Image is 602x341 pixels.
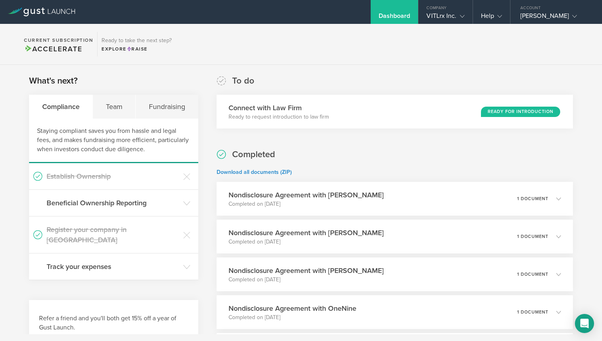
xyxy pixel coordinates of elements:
[229,190,384,200] h3: Nondisclosure Agreement with [PERSON_NAME]
[29,75,78,87] h2: What's next?
[229,314,356,322] p: Completed on [DATE]
[47,261,179,272] h3: Track your expenses
[102,45,172,53] div: Explore
[47,224,179,245] h3: Register your company in [GEOGRAPHIC_DATA]
[575,314,594,333] div: Open Intercom Messenger
[97,32,176,57] div: Ready to take the next step?ExploreRaise
[217,169,292,175] a: Download all documents (ZIP)
[426,12,464,24] div: VITLrx Inc.
[229,200,384,208] p: Completed on [DATE]
[481,12,502,24] div: Help
[229,276,384,284] p: Completed on [DATE]
[379,12,410,24] div: Dashboard
[24,45,82,53] span: Accelerate
[136,95,198,119] div: Fundraising
[229,228,384,238] h3: Nondisclosure Agreement with [PERSON_NAME]
[47,198,179,208] h3: Beneficial Ownership Reporting
[517,234,548,239] p: 1 document
[517,197,548,201] p: 1 document
[481,107,560,117] div: Ready for Introduction
[229,303,356,314] h3: Nondisclosure Agreement with OneNine
[517,272,548,277] p: 1 document
[47,171,179,181] h3: Establish Ownership
[24,38,93,43] h2: Current Subscription
[29,95,93,119] div: Compliance
[229,103,329,113] h3: Connect with Law Firm
[39,314,188,332] h3: Refer a friend and you'll both get 15% off a year of Gust Launch.
[229,265,384,276] h3: Nondisclosure Agreement with [PERSON_NAME]
[217,95,573,129] div: Connect with Law FirmReady to request introduction to law firmReady for Introduction
[102,38,172,43] h3: Ready to take the next step?
[520,12,588,24] div: [PERSON_NAME]
[229,113,329,121] p: Ready to request introduction to law firm
[93,95,136,119] div: Team
[229,238,384,246] p: Completed on [DATE]
[29,119,198,163] div: Staying compliant saves you from hassle and legal fees, and makes fundraising more efficient, par...
[517,310,548,314] p: 1 document
[127,46,148,52] span: Raise
[232,75,254,87] h2: To do
[232,149,275,160] h2: Completed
